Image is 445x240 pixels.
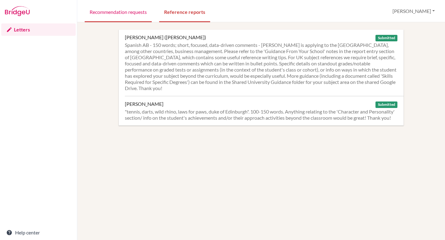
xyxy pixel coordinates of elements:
[1,23,76,36] a: Letters
[125,109,397,121] div: "tennis, darts, wild rhino, laws for paws, duke of Edinburgh". 100-150 words. Anything relating t...
[390,5,438,17] button: [PERSON_NAME]
[125,42,397,91] div: Spanish AB - 150 words; short, focused, data-driven comments - [PERSON_NAME] is applying to the [...
[1,226,76,239] a: Help center
[125,34,206,40] div: [PERSON_NAME] ([PERSON_NAME])
[5,6,30,16] img: Bridge-U
[375,35,397,41] span: Submitted
[85,1,152,22] a: Recommendation requests
[125,101,163,107] div: [PERSON_NAME]
[375,101,397,108] span: Submitted
[125,30,404,96] a: [PERSON_NAME] ([PERSON_NAME]) Submitted Spanish AB - 150 words; short, focused, data-driven comme...
[125,96,404,126] a: [PERSON_NAME] Submitted "tennis, darts, wild rhino, laws for paws, duke of Edinburgh". 100-150 wo...
[159,1,210,22] a: Reference reports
